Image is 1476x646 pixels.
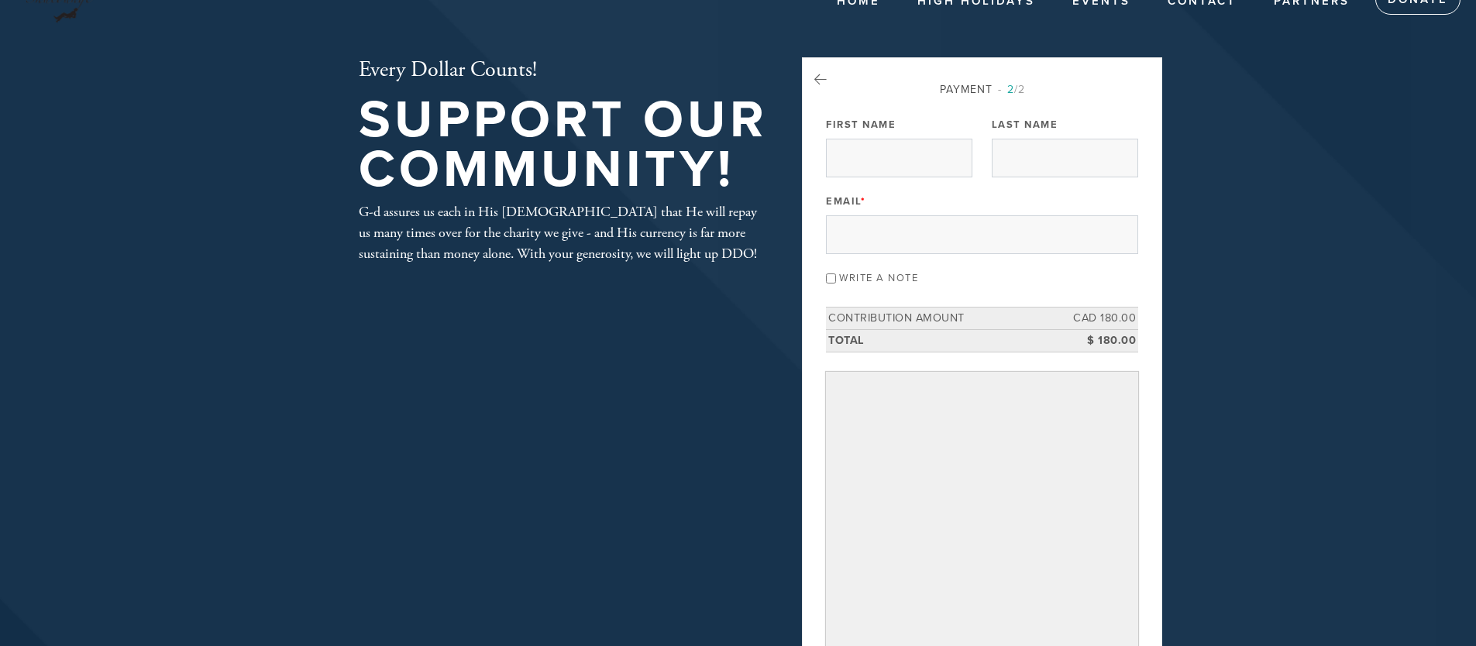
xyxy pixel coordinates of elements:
h1: Support our Community! [359,95,769,195]
span: 2 [1007,83,1014,96]
td: $ 180.00 [1068,329,1138,352]
td: Total [826,329,1068,352]
span: This field is required. [861,195,866,208]
td: Contribution Amount [826,308,1068,330]
h2: Every Dollar Counts! [359,57,769,84]
label: Last Name [992,118,1058,132]
label: Email [826,194,865,208]
label: Write a note [839,272,918,284]
div: Payment [826,81,1138,98]
td: CAD 180.00 [1068,308,1138,330]
div: G-d assures us each in His [DEMOGRAPHIC_DATA] that He will repay us many times over for the chari... [359,201,769,264]
label: First Name [826,118,896,132]
span: /2 [998,83,1025,96]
